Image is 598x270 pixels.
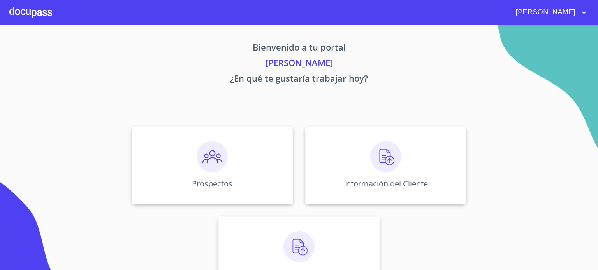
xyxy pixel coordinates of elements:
[59,56,539,72] p: [PERSON_NAME]
[510,6,589,19] button: account of current user
[59,41,539,56] p: Bienvenido a tu portal
[59,72,539,87] p: ¿En qué te gustaría trabajar hoy?
[192,178,232,189] p: Prospectos
[370,141,401,172] img: carga.png
[197,141,228,172] img: prospectos.png
[510,6,579,19] span: [PERSON_NAME]
[283,231,315,262] img: carga.png
[344,178,428,189] p: Información del Cliente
